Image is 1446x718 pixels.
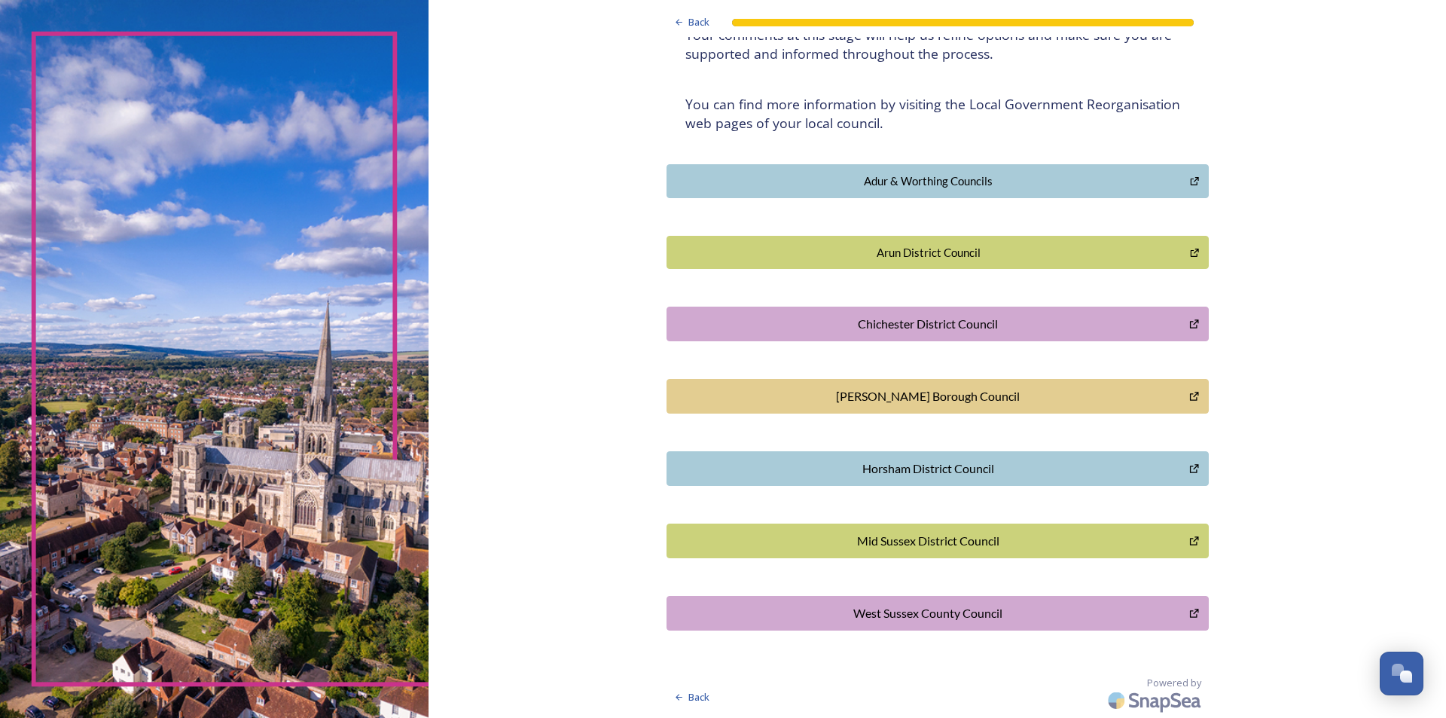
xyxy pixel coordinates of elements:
div: West Sussex County Council [675,604,1182,622]
div: Arun District Council [675,244,1182,261]
button: Adur & Worthing Councils [667,164,1209,198]
button: Mid Sussex District Council [667,524,1209,558]
span: Back [688,15,709,29]
span: Powered by [1147,676,1201,690]
div: Mid Sussex District Council [675,532,1182,550]
button: Crawley Borough Council [667,379,1209,414]
button: Arun District Council [667,236,1209,270]
button: Chichester District Council [667,307,1209,341]
button: Open Chat [1380,652,1423,695]
div: [PERSON_NAME] Borough Council [675,387,1182,405]
button: Horsham District Council [667,451,1209,486]
button: West Sussex County Council [667,596,1209,631]
div: Chichester District Council [675,315,1182,333]
h4: Your comments at this stage will help us refine options and make sure you are supported and infor... [685,26,1190,63]
span: Back [688,690,709,704]
div: Horsham District Council [675,460,1182,478]
div: Adur & Worthing Councils [675,173,1182,190]
img: SnapSea Logo [1103,683,1209,718]
h4: You can find more information by visiting the Local Government Reorganisation web pages of your l... [685,95,1190,133]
